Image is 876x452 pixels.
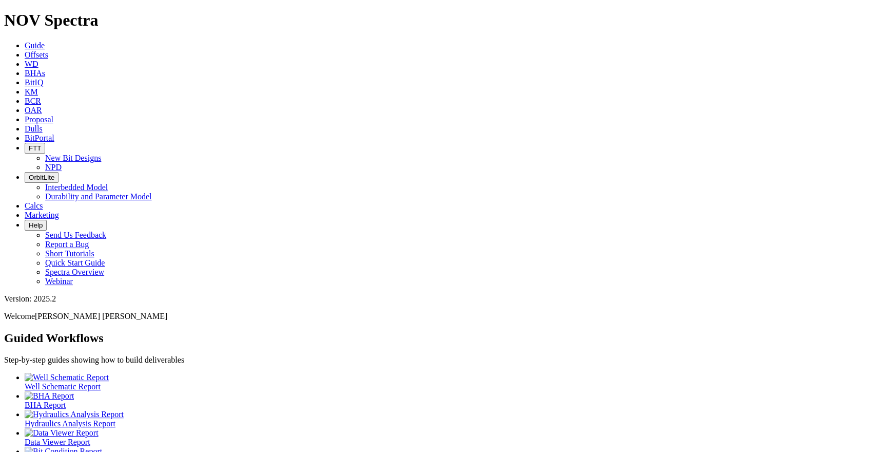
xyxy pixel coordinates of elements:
[25,382,101,391] span: Well Schematic Report
[25,87,38,96] a: KM
[29,144,41,152] span: FTT
[45,258,105,267] a: Quick Start Guide
[25,78,43,87] a: BitIQ
[25,438,90,446] span: Data Viewer Report
[25,410,872,428] a: Hydraulics Analysis Report Hydraulics Analysis Report
[25,97,41,105] a: BCR
[45,249,94,258] a: Short Tutorials
[25,373,872,391] a: Well Schematic Report Well Schematic Report
[25,172,59,183] button: OrbitLite
[45,277,73,286] a: Webinar
[25,60,38,68] a: WD
[45,240,89,249] a: Report a Bug
[4,355,872,365] p: Step-by-step guides showing how to build deliverables
[25,115,53,124] a: Proposal
[4,331,872,345] h2: Guided Workflows
[45,192,152,201] a: Durability and Parameter Model
[25,428,99,438] img: Data Viewer Report
[45,231,106,239] a: Send Us Feedback
[25,50,48,59] a: Offsets
[25,220,47,231] button: Help
[25,410,124,419] img: Hydraulics Analysis Report
[4,312,872,321] p: Welcome
[4,11,872,30] h1: NOV Spectra
[45,183,108,192] a: Interbedded Model
[35,312,167,321] span: [PERSON_NAME] [PERSON_NAME]
[29,221,43,229] span: Help
[25,211,59,219] a: Marketing
[45,268,104,276] a: Spectra Overview
[25,124,43,133] a: Dulls
[4,294,872,304] div: Version: 2025.2
[45,163,62,172] a: NPD
[25,143,45,154] button: FTT
[25,391,74,401] img: BHA Report
[25,134,54,142] a: BitPortal
[25,419,115,428] span: Hydraulics Analysis Report
[25,428,872,446] a: Data Viewer Report Data Viewer Report
[25,391,872,409] a: BHA Report BHA Report
[25,69,45,78] a: BHAs
[25,41,45,50] a: Guide
[29,174,54,181] span: OrbitLite
[25,106,42,115] a: OAR
[25,373,109,382] img: Well Schematic Report
[25,201,43,210] a: Calcs
[45,154,101,162] a: New Bit Designs
[25,401,66,409] span: BHA Report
